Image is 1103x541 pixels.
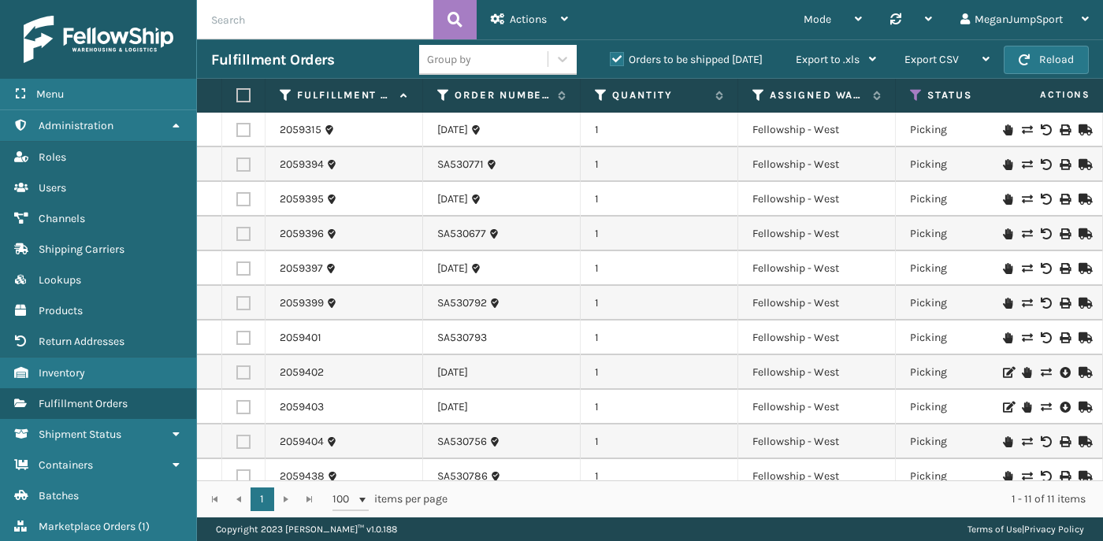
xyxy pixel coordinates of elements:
td: Picking [896,147,1053,182]
i: Mark as Shipped [1079,194,1088,205]
td: Picking [896,113,1053,147]
a: SA530771 [437,157,484,172]
i: Print Label [1060,436,1069,447]
i: Change shipping [1022,298,1031,309]
td: 1 [581,459,738,494]
span: items per page [332,487,448,511]
td: 1 [581,355,738,390]
a: SA530677 [437,226,486,242]
i: Pull Label [1060,399,1069,415]
td: Fellowship - West [738,459,896,494]
a: [DATE] [437,122,468,138]
i: On Hold [1003,159,1012,170]
a: 2059394 [280,157,324,172]
label: Order Number [455,88,550,102]
i: Print Label [1060,332,1069,343]
a: 2059401 [280,330,321,346]
a: [DATE] [437,261,468,276]
i: On Hold [1003,436,1012,447]
span: Export to .xls [796,53,860,66]
td: Picking [896,355,1053,390]
label: Fulfillment Order Id [297,88,392,102]
label: Status [927,88,1023,102]
a: SA530793 [437,330,487,346]
h3: Fulfillment Orders [211,50,334,69]
a: [DATE] [437,399,468,415]
a: Terms of Use [967,524,1022,535]
td: Fellowship - West [738,390,896,424]
i: Change shipping [1022,159,1031,170]
label: Assigned Warehouse [770,88,865,102]
i: Mark as Shipped [1079,471,1088,482]
img: logo [24,16,173,63]
span: Fulfillment Orders [39,397,128,410]
label: Orders to be shipped [DATE] [610,53,763,66]
p: Copyright 2023 [PERSON_NAME]™ v 1.0.188 [216,517,397,541]
td: 1 [581,251,738,286]
a: 2059399 [280,295,324,311]
i: Void Label [1041,124,1050,135]
i: Change shipping [1022,228,1031,239]
i: Mark as Shipped [1079,159,1088,170]
i: Print Label [1060,194,1069,205]
td: Fellowship - West [738,251,896,286]
i: Mark as Shipped [1079,298,1088,309]
i: On Hold [1003,228,1012,239]
a: 2059396 [280,226,324,242]
td: 1 [581,182,738,217]
span: Shipment Status [39,428,121,441]
span: Batches [39,489,79,502]
span: Lookups [39,273,81,287]
i: Change shipping [1041,402,1050,413]
i: Mark as Shipped [1079,402,1088,413]
i: Change shipping [1022,263,1031,274]
i: Print Label [1060,228,1069,239]
i: On Hold [1003,298,1012,309]
i: Change shipping [1022,436,1031,447]
i: Pull Label [1060,365,1069,380]
td: Fellowship - West [738,182,896,217]
span: Administration [39,119,113,132]
i: Print Label [1060,471,1069,482]
span: ( 1 ) [138,520,150,533]
i: On Hold [1003,194,1012,205]
td: 1 [581,217,738,251]
span: Actions [990,82,1100,108]
span: Roles [39,150,66,164]
td: 1 [581,424,738,459]
i: Change shipping [1022,332,1031,343]
a: 2059397 [280,261,323,276]
a: 1 [251,487,274,511]
td: Fellowship - West [738,286,896,321]
span: Users [39,181,66,195]
a: 2059315 [280,122,321,138]
i: Void Label [1041,436,1050,447]
td: 1 [581,147,738,182]
i: Print Label [1060,263,1069,274]
a: [DATE] [437,365,468,380]
div: 1 - 11 of 11 items [470,491,1086,507]
div: Group by [427,51,471,68]
td: Fellowship - West [738,217,896,251]
span: Mode [804,13,831,26]
a: 2059404 [280,434,324,450]
i: On Hold [1003,471,1012,482]
i: Void Label [1041,471,1050,482]
i: Change shipping [1022,124,1031,135]
a: SA530756 [437,434,487,450]
td: Fellowship - West [738,424,896,459]
span: Inventory [39,366,85,380]
i: Edit [1003,367,1012,378]
a: 2059438 [280,469,325,484]
span: Containers [39,458,93,472]
i: Void Label [1041,332,1050,343]
i: On Hold [1022,402,1031,413]
td: 1 [581,113,738,147]
span: Channels [39,212,85,225]
td: Picking [896,321,1053,355]
td: Picking [896,217,1053,251]
td: Picking [896,182,1053,217]
i: Void Label [1041,298,1050,309]
i: Change shipping [1022,471,1031,482]
i: Void Label [1041,228,1050,239]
